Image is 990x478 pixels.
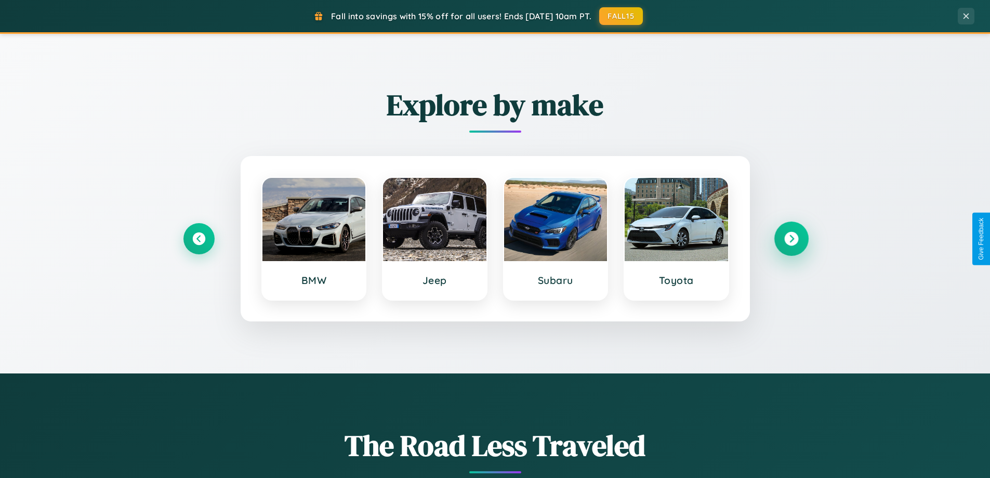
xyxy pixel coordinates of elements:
[635,274,718,287] h3: Toyota
[331,11,591,21] span: Fall into savings with 15% off for all users! Ends [DATE] 10am PT.
[978,218,985,260] div: Give Feedback
[183,425,807,466] h1: The Road Less Traveled
[514,274,597,287] h3: Subaru
[393,274,476,287] h3: Jeep
[273,274,355,287] h3: BMW
[183,85,807,125] h2: Explore by make
[599,7,643,25] button: FALL15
